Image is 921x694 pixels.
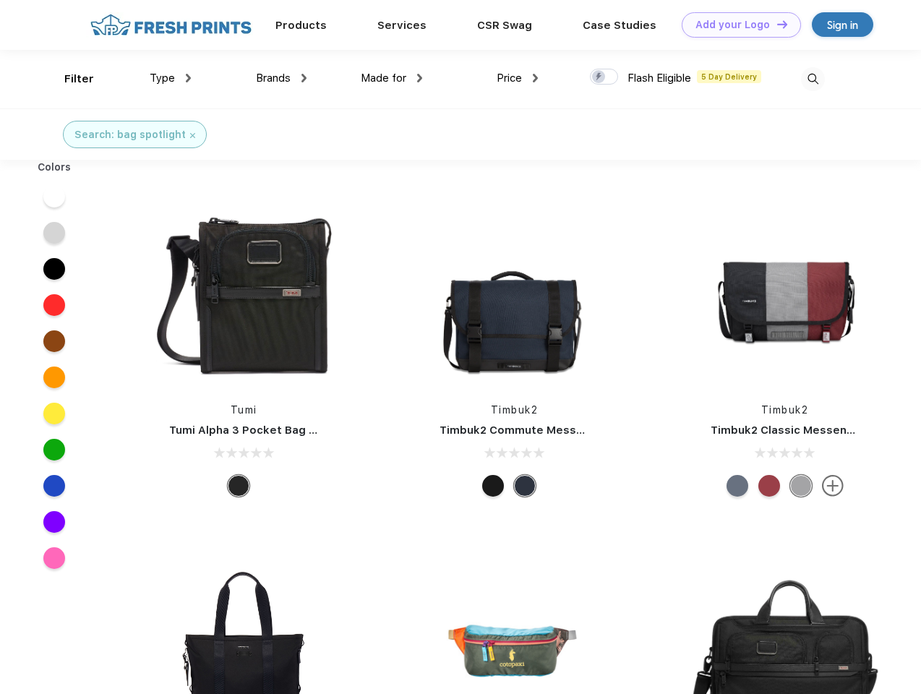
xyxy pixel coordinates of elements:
[301,74,307,82] img: dropdown.png
[417,74,422,82] img: dropdown.png
[627,72,691,85] span: Flash Eligible
[190,133,195,138] img: filter_cancel.svg
[64,71,94,87] div: Filter
[418,196,610,388] img: func=resize&h=266
[497,72,522,85] span: Price
[822,475,844,497] img: more.svg
[86,12,256,38] img: fo%20logo%202.webp
[695,19,770,31] div: Add your Logo
[790,475,812,497] div: Eco Rind Pop
[533,74,538,82] img: dropdown.png
[761,404,809,416] a: Timbuk2
[228,475,249,497] div: Black
[440,424,633,437] a: Timbuk2 Commute Messenger Bag
[689,196,881,388] img: func=resize&h=266
[827,17,858,33] div: Sign in
[697,70,761,83] span: 5 Day Delivery
[74,127,186,142] div: Search: bag spotlight
[27,160,82,175] div: Colors
[275,19,327,32] a: Products
[777,20,787,28] img: DT
[231,404,257,416] a: Tumi
[801,67,825,91] img: desktop_search.svg
[147,196,340,388] img: func=resize&h=266
[727,475,748,497] div: Eco Lightbeam
[150,72,175,85] span: Type
[186,74,191,82] img: dropdown.png
[812,12,873,37] a: Sign in
[256,72,291,85] span: Brands
[482,475,504,497] div: Eco Black
[711,424,890,437] a: Timbuk2 Classic Messenger Bag
[169,424,338,437] a: Tumi Alpha 3 Pocket Bag Small
[361,72,406,85] span: Made for
[758,475,780,497] div: Eco Bookish
[491,404,539,416] a: Timbuk2
[514,475,536,497] div: Eco Nautical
